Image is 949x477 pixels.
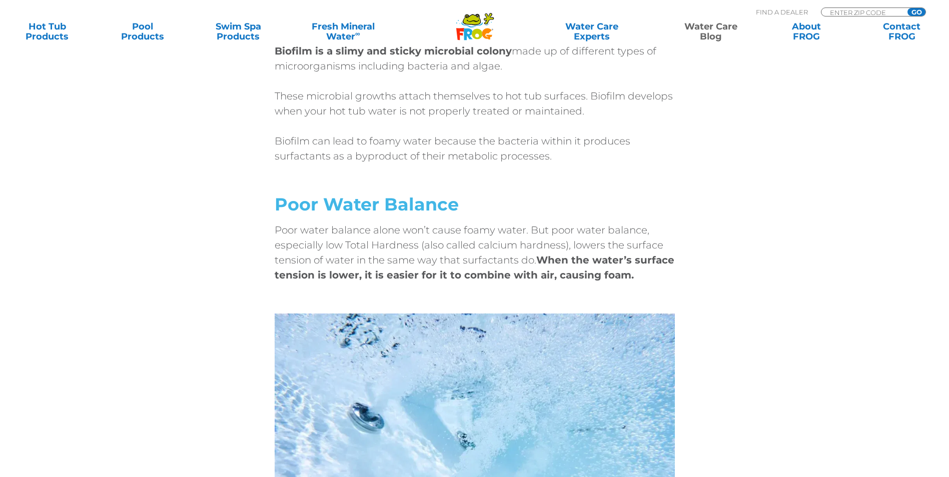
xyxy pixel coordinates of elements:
[275,193,459,215] span: Poor Water Balance
[275,222,675,282] p: Poor water balance alone won’t cause foamy water. But poor water balance, especially low Total Ha...
[10,21,85,41] a: Hot TubProducts
[829,8,896,16] input: Zip Code Form
[275,88,675,118] p: These microbial growths attach themselves to hot tub surfaces. Biofilm develops when your hot tub...
[297,21,390,41] a: Fresh MineralWater∞
[275,43,675,73] p: made up of different types of microorganisms including bacteria and algae.
[275,133,675,163] p: Biofilm can lead to foamy water because the bacteria within it produces surfactants as a byproduc...
[756,7,808,16] p: Find A Dealer
[864,21,939,41] a: ContactFROG
[907,8,925,16] input: GO
[106,21,180,41] a: PoolProducts
[769,21,843,41] a: AboutFROG
[275,45,512,57] strong: Biofilm is a slimy and sticky microbial colony
[201,21,276,41] a: Swim SpaProducts
[673,21,748,41] a: Water CareBlog
[532,21,652,41] a: Water CareExperts
[355,29,360,37] sup: ∞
